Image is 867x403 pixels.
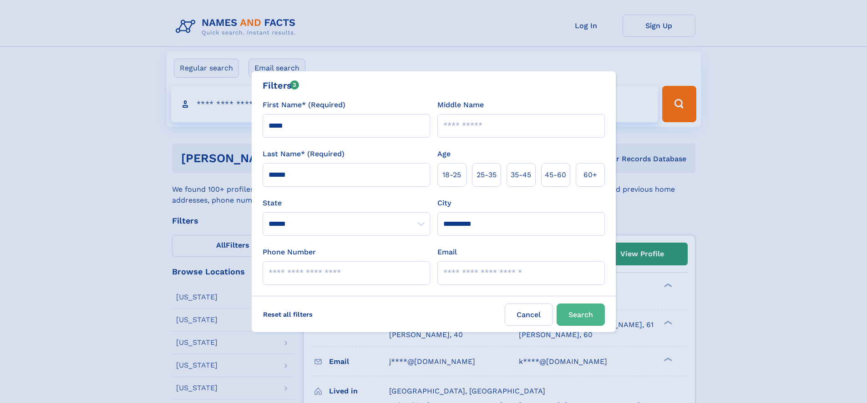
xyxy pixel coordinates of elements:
[545,169,566,180] span: 45‑60
[442,169,461,180] span: 18‑25
[583,169,597,180] span: 60+
[263,247,316,258] label: Phone Number
[511,169,531,180] span: 35‑45
[505,303,553,326] label: Cancel
[477,169,497,180] span: 25‑35
[263,198,430,209] label: State
[257,303,319,325] label: Reset all filters
[263,100,345,110] label: First Name* (Required)
[437,100,484,110] label: Middle Name
[263,149,345,159] label: Last Name* (Required)
[557,303,605,326] button: Search
[437,149,451,159] label: Age
[437,247,457,258] label: Email
[263,79,299,92] div: Filters
[437,198,451,209] label: City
